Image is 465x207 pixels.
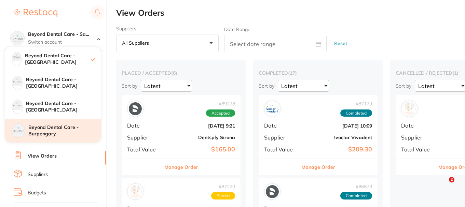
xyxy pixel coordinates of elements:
p: Sort by [259,83,274,89]
b: [DATE] 9:21 [167,123,235,129]
p: Sort by [122,83,137,89]
img: Beyond Dental Care - Sandstone Point [12,52,21,61]
p: All suppliers [122,40,152,46]
span: Supplier [127,134,161,141]
label: Suppliers [116,26,219,31]
input: Select date range [224,35,327,52]
a: Restocq Logo [14,5,57,21]
img: Beyond Dental Care - Brighton [12,76,22,86]
span: Date [401,122,435,129]
h4: Beyond Dental Care - [GEOGRAPHIC_DATA] [26,76,101,90]
img: Ivoclar Vivadent [266,102,279,115]
img: Henry Schein Halas [129,185,142,198]
span: # 87179 [340,101,372,106]
span: Total Value [127,146,161,152]
img: Beyond Dental Care - Hamilton [12,100,22,110]
span: Total Value [401,146,435,152]
span: Total Value [264,146,298,152]
label: Date Range [224,27,250,32]
img: Adam Dental [403,102,416,115]
a: Suppliers [28,171,48,178]
button: Reset [332,34,349,53]
h4: Beyond Dental Care - [GEOGRAPHIC_DATA] [25,53,91,66]
img: Beyond Dental Care - Sandstone Point [11,31,24,45]
iframe: Intercom live chat [435,177,451,193]
img: Beyond Dental Care - Burpengary [12,124,25,136]
div: Dentsply Sirona#89228AcceptedDate[DATE] 9:21SupplierDentsply SironaTotal Value$165.00Manage Order [122,95,241,175]
h4: Beyond Dental Care - Burpengary [28,124,101,137]
span: # 86873 [340,184,372,189]
img: Dentsply Sirona [129,102,142,115]
button: All suppliers [116,34,219,53]
h2: completed ( 17 ) [259,70,378,76]
span: # 89228 [206,101,235,106]
b: Ivoclar Vivadent [304,135,372,140]
h2: placed / accepted ( 6 ) [122,70,241,76]
b: Dentsply Sirona [167,135,235,140]
span: Date [127,122,161,129]
span: Accepted [206,109,235,117]
span: # 87220 [211,184,235,189]
span: Date [264,122,298,129]
h4: Beyond Dental Care - [GEOGRAPHIC_DATA] [26,100,101,114]
b: [DATE] 10:09 [304,123,372,129]
span: Completed [340,109,372,117]
p: Switch account [28,39,97,46]
p: Sort by [396,83,411,89]
span: Completed [340,192,372,199]
span: Supplier [401,134,435,141]
h4: Beyond Dental Care - Sandstone Point [28,31,97,38]
b: $209.30 [304,146,372,153]
b: $165.00 [167,146,235,153]
span: Supplier [264,134,298,141]
h2: View Orders [116,8,465,18]
button: Manage Order [164,159,198,175]
img: Dentsply Sirona [266,185,279,198]
span: Placed [211,192,235,199]
a: View Orders [28,153,57,160]
a: Budgets [28,190,46,196]
img: Restocq Logo [14,9,57,17]
button: Manage Order [301,159,335,175]
span: 2 [449,177,454,182]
